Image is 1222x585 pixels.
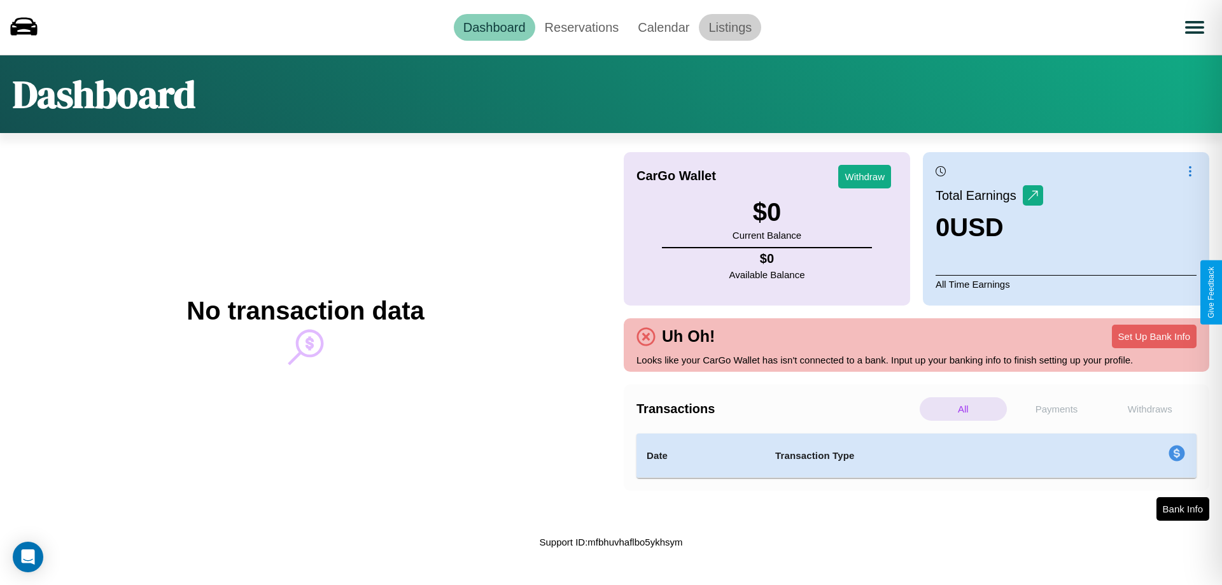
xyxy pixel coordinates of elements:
button: Open menu [1177,10,1212,45]
h2: No transaction data [186,297,424,325]
p: Support ID: mfbhuvhaflbo5ykhsym [539,533,682,551]
p: Payments [1013,397,1100,421]
h3: 0 USD [936,213,1043,242]
div: Give Feedback [1207,267,1216,318]
h3: $ 0 [733,198,801,227]
h4: Transactions [636,402,916,416]
a: Dashboard [454,14,535,41]
h4: Transaction Type [775,448,1064,463]
p: All [920,397,1007,421]
p: Current Balance [733,227,801,244]
a: Reservations [535,14,629,41]
button: Bank Info [1156,497,1209,521]
p: All Time Earnings [936,275,1197,293]
table: simple table [636,433,1197,478]
h4: CarGo Wallet [636,169,716,183]
div: Open Intercom Messenger [13,542,43,572]
h4: $ 0 [729,251,805,266]
button: Set Up Bank Info [1112,325,1197,348]
h4: Uh Oh! [656,327,721,346]
a: Calendar [628,14,699,41]
a: Listings [699,14,761,41]
p: Total Earnings [936,184,1023,207]
h4: Date [647,448,755,463]
p: Looks like your CarGo Wallet has isn't connected to a bank. Input up your banking info to finish ... [636,351,1197,369]
p: Withdraws [1106,397,1193,421]
h1: Dashboard [13,68,195,120]
p: Available Balance [729,266,805,283]
button: Withdraw [838,165,891,188]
